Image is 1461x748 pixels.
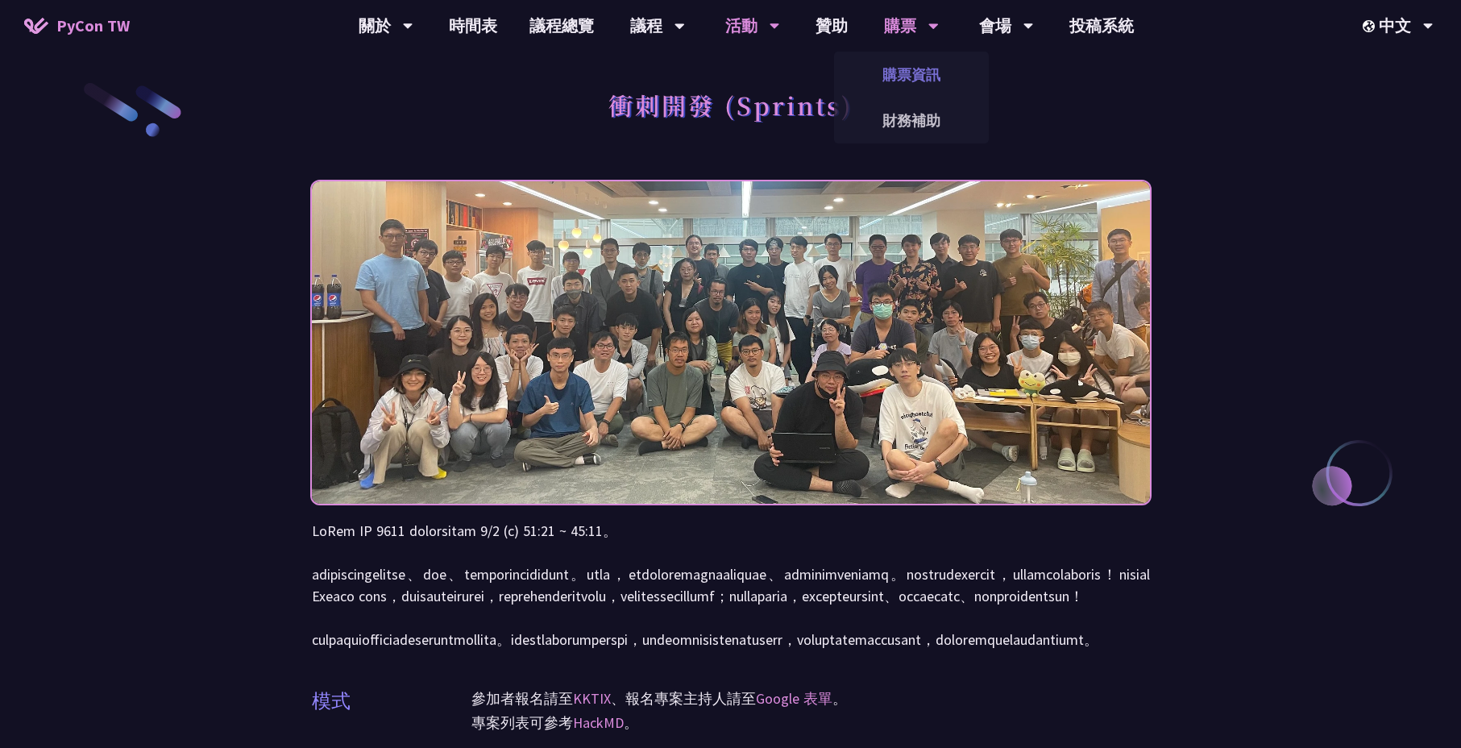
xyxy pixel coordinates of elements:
[573,713,624,732] a: HackMD
[24,18,48,34] img: Home icon of PyCon TW 2025
[312,138,1150,547] img: Photo of PyCon Taiwan Sprints
[471,687,1150,711] p: 參加者報名請至 、報名專案主持人請至 。
[573,689,611,708] a: KKTIX
[608,81,853,129] h1: 衝刺開發 (Sprints)
[834,56,989,93] a: 購票資訊
[1363,20,1379,32] img: Locale Icon
[312,687,351,716] p: 模式
[834,102,989,139] a: 財務補助
[756,689,832,708] a: Google 表單
[8,6,146,46] a: PyCon TW
[56,14,130,38] span: PyCon TW
[312,520,1150,650] p: LoRem IP 9611 dolorsitam 9/2 (c) 51:21 ~ 45:11。 adipiscingelitse、doe、temporincididunt。utla，etdolo...
[471,711,1150,735] p: 專案列表可參考 。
